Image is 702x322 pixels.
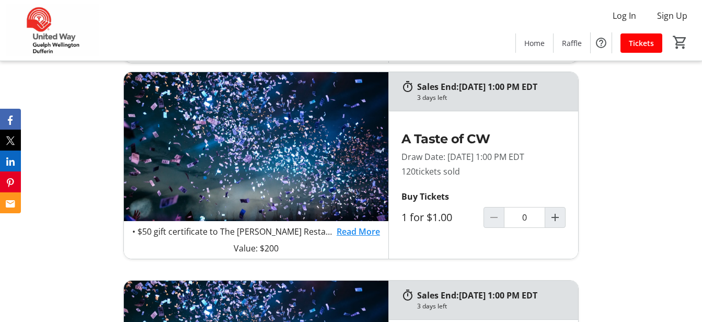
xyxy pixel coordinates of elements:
span: Sales End: [417,290,459,301]
span: [DATE] 1:00 PM EDT [459,81,537,93]
span: Sign Up [657,9,687,22]
span: [DATE] 1:00 PM EDT [459,290,537,301]
a: Home [516,33,553,53]
div: 3 days left [417,93,447,102]
p: Value: $200 [132,242,380,255]
strong: Buy Tickets [401,191,449,202]
a: Raffle [554,33,590,53]
span: Log In [613,9,636,22]
button: Help [591,32,612,53]
span: Tickets [629,38,654,49]
button: Cart [671,33,689,52]
button: Sign Up [649,7,696,24]
p: 120 tickets sold [401,165,566,178]
a: Tickets [620,33,662,53]
span: Home [524,38,545,49]
div: 3 days left [417,302,447,311]
a: Read More [337,225,380,238]
span: Sales End: [417,81,459,93]
p: Draw Date: [DATE] 1:00 PM EDT [401,151,566,163]
img: A Taste of CW [124,72,388,221]
img: United Way Guelph Wellington Dufferin's Logo [6,4,99,56]
label: 1 for $1.00 [401,211,452,224]
h2: A Taste of CW [401,130,566,148]
button: Log In [604,7,645,24]
p: • $50 gift certificate to The [PERSON_NAME] Restaurant (Elora) • $50 gift certificate to Elora Br... [132,225,337,238]
button: Increment by one [545,208,565,227]
span: Raffle [562,38,582,49]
